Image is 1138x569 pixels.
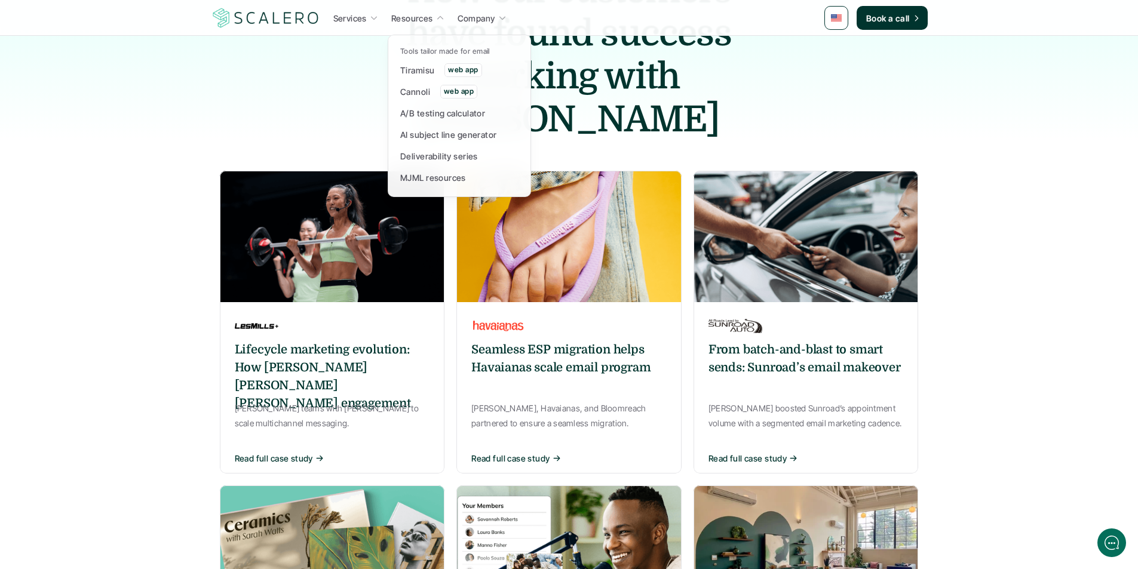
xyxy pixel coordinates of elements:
h6: Lifecycle marketing evolution: How [PERSON_NAME] [PERSON_NAME] [PERSON_NAME] engagement [235,341,430,413]
p: web app [444,87,474,96]
p: Resources [391,12,433,24]
p: Read full case study [235,452,313,465]
button: Read full case study [471,452,667,465]
a: Tiramisuweb app [397,59,522,81]
p: Read full case study [708,452,787,465]
button: Read full case study [235,452,430,465]
a: Lifecycle marketing evolution: How [PERSON_NAME] [PERSON_NAME] [PERSON_NAME] engagement[PERSON_NA... [220,171,445,473]
a: MJML resources [397,167,522,188]
span: New conversation [77,165,143,175]
p: Deliverability series [400,150,478,162]
a: A/B testing calculator [397,102,522,124]
h1: Hi! Welcome to [GEOGRAPHIC_DATA]. [18,58,221,77]
button: New conversation [19,158,220,182]
p: Tools tailor made for email [400,47,490,56]
a: Cannoliweb app [397,81,522,102]
iframe: gist-messenger-bubble-iframe [1097,528,1126,557]
p: Services [333,12,367,24]
img: Scalero company logo [211,7,321,29]
a: Deliverability series [397,145,522,167]
p: web app [448,66,478,74]
p: [PERSON_NAME] teams with [PERSON_NAME] to scale multichannel messaging. [235,401,430,430]
a: Seamless ESP migration helps Havaianas scale email program[PERSON_NAME], Havaianas, and Bloomreac... [456,171,682,473]
h2: Let us know if we can help with lifecycle marketing. [18,79,221,137]
p: Cannoli [400,85,430,98]
p: Tiramisu [400,64,434,76]
p: AI subject line generator [400,128,497,141]
h6: Seamless ESP migration helps Havaianas scale email program [471,341,667,377]
p: Read full case study [471,452,550,465]
p: Company [458,12,495,24]
span: We run on Gist [100,417,151,425]
p: Book a call [866,12,910,24]
p: [PERSON_NAME], Havaianas, and Bloomreach partnered to ensure a seamless migration. [471,401,667,430]
p: A/B testing calculator [400,107,485,119]
button: Read full case study [708,452,904,465]
h6: From batch-and-blast to smart sends: Sunroad’s email makeover [708,341,904,377]
a: From batch-and-blast to smart sends: Sunroad’s email makeover[PERSON_NAME] boosted Sunroad’s appo... [694,171,919,473]
a: AI subject line generator [397,124,522,145]
p: [PERSON_NAME] boosted Sunroad’s appointment volume with a segmented email marketing cadence. [708,401,904,430]
p: MJML resources [400,171,466,184]
a: Book a call [857,6,928,30]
